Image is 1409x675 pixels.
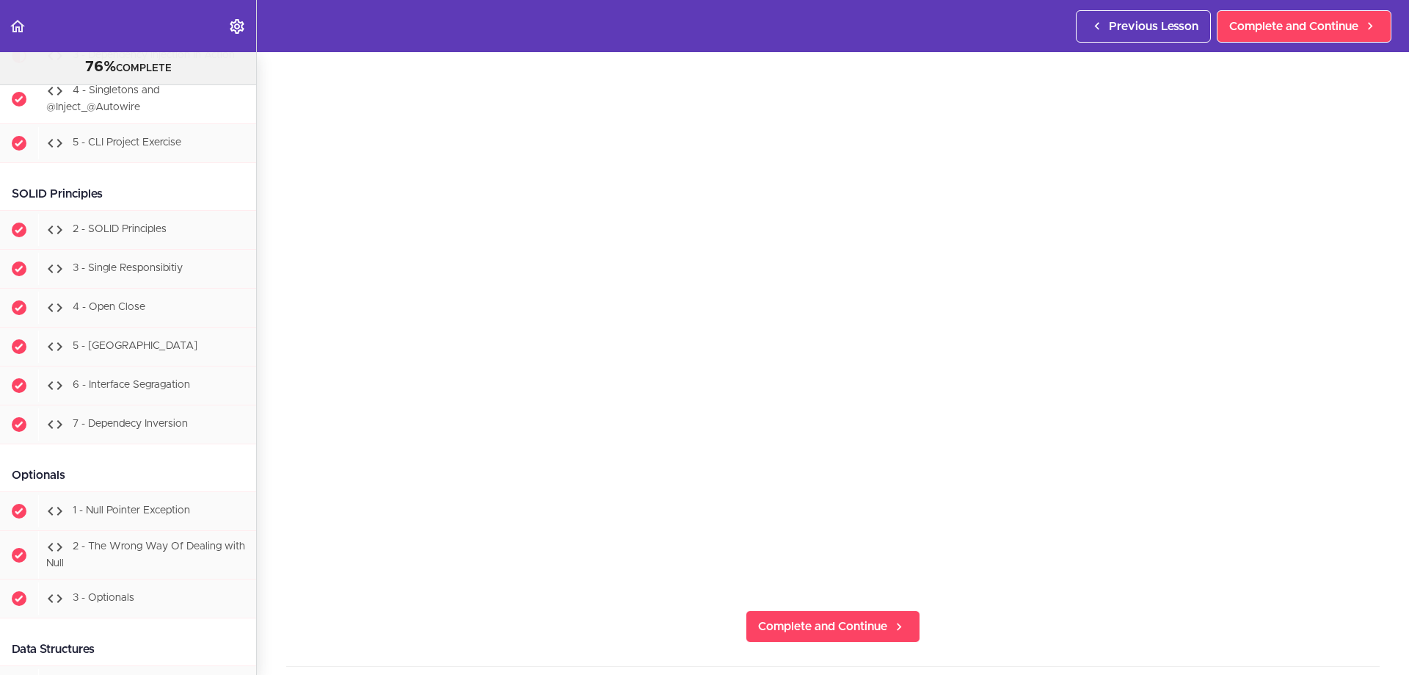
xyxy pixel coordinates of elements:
[73,224,167,234] span: 2 - SOLID Principles
[73,263,183,273] span: 3 - Single Responsibitiy
[1229,18,1358,35] span: Complete and Continue
[73,341,197,351] span: 5 - [GEOGRAPHIC_DATA]
[73,505,190,516] span: 1 - Null Pointer Exception
[18,58,238,77] div: COMPLETE
[746,610,920,643] a: Complete and Continue
[73,380,190,390] span: 6 - Interface Segragation
[73,302,145,312] span: 4 - Open Close
[85,59,116,74] span: 76%
[73,137,181,148] span: 5 - CLI Project Exercise
[1217,10,1391,43] a: Complete and Continue
[228,18,246,35] svg: Settings Menu
[46,541,245,568] span: 2 - The Wrong Way Of Dealing with Null
[73,419,188,429] span: 7 - Dependecy Inversion
[46,85,159,112] span: 4 - Singletons and @Inject_@Autowire
[73,593,134,604] span: 3 - Optionals
[9,18,26,35] svg: Back to course curriculum
[758,618,887,635] span: Complete and Continue
[1109,18,1198,35] span: Previous Lesson
[1076,10,1211,43] a: Previous Lesson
